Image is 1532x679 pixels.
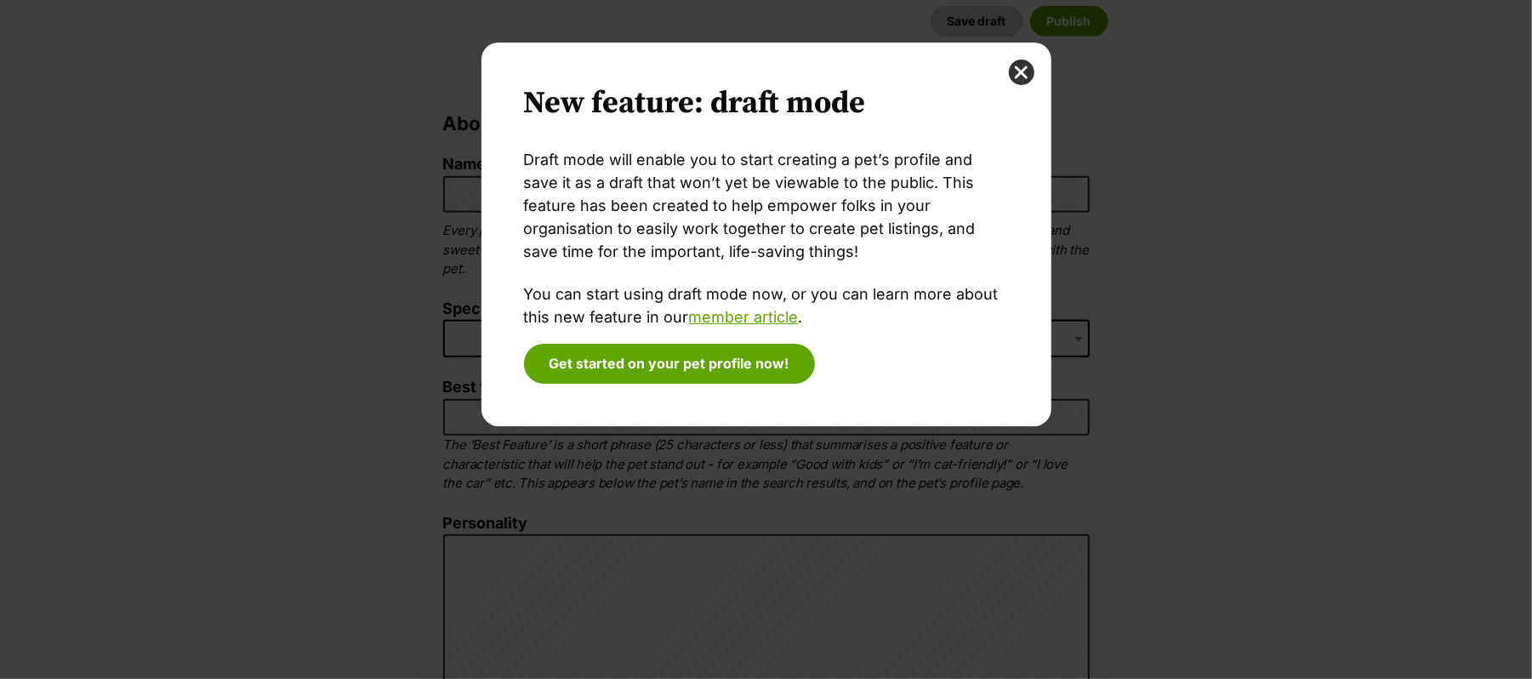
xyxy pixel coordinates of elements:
[524,282,1009,328] p: You can start using draft mode now, or you can learn more about this new feature in our .
[524,148,1009,263] p: Draft mode will enable you to start creating a pet’s profile and save it as a draft that won’t ye...
[524,85,1009,123] h2: New feature: draft mode
[1009,60,1034,85] button: close
[524,344,815,383] button: Get started on your pet profile now!
[689,308,799,326] a: member article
